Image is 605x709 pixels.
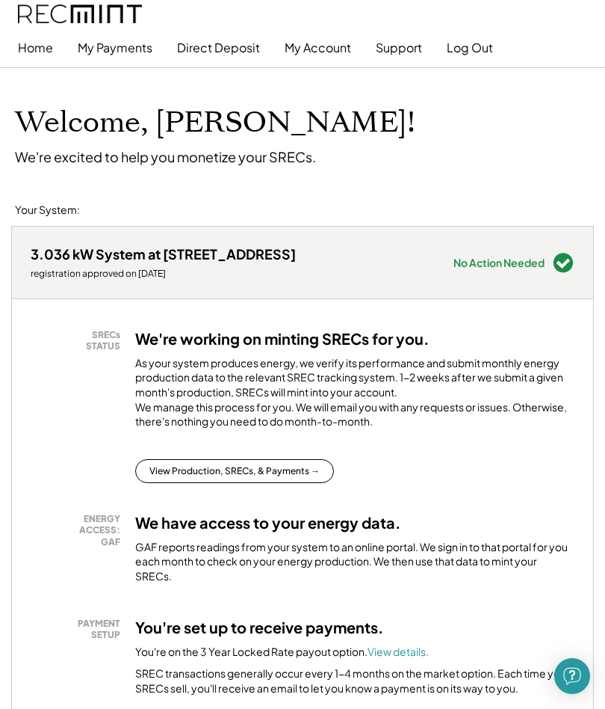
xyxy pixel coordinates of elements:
[15,203,80,218] div: Your System:
[15,148,316,165] div: We're excited to help you monetize your SRECs.
[135,459,334,483] button: View Production, SRECs, & Payments →
[447,33,493,63] button: Log Out
[135,329,429,349] h3: We're working on minting SRECs for you.
[38,513,120,548] div: ENERGY ACCESS: GAF
[135,540,574,584] div: GAF reports readings from your system to an online portal. We sign in to that portal for you each...
[38,618,120,641] div: PAYMENT SETUP
[135,356,574,437] div: As your system produces energy, we verify its performance and submit monthly energy production da...
[453,257,544,268] div: No Action Needed
[554,658,590,694] div: Open Intercom Messenger
[135,666,574,696] div: SREC transactions generally occur every 1-4 months on the market option. Each time your SRECs sel...
[376,33,422,63] button: Support
[38,329,120,352] div: SRECs STATUS
[18,4,142,23] img: recmint-logotype%403x.png
[285,33,351,63] button: My Account
[135,513,401,532] h3: We have access to your energy data.
[31,268,296,280] div: registration approved on [DATE]
[367,645,429,658] a: View details.
[177,33,260,63] button: Direct Deposit
[135,645,429,660] div: You're on the 3 Year Locked Rate payout option.
[31,245,296,263] div: 3.036 kW System at [STREET_ADDRESS]
[18,33,53,63] button: Home
[78,33,152,63] button: My Payments
[15,105,415,141] h1: Welcome, [PERSON_NAME]!
[135,618,384,637] h3: You're set up to receive payments.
